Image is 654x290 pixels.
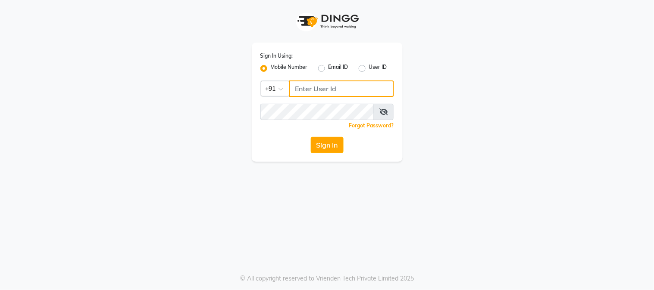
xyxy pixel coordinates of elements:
input: Username [289,80,394,97]
a: Forgot Password? [349,122,394,129]
button: Sign In [311,137,344,153]
label: Mobile Number [271,63,308,74]
label: Sign In Using: [260,52,293,60]
img: logo1.svg [293,9,362,34]
input: Username [260,104,375,120]
label: Email ID [329,63,348,74]
label: User ID [369,63,387,74]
